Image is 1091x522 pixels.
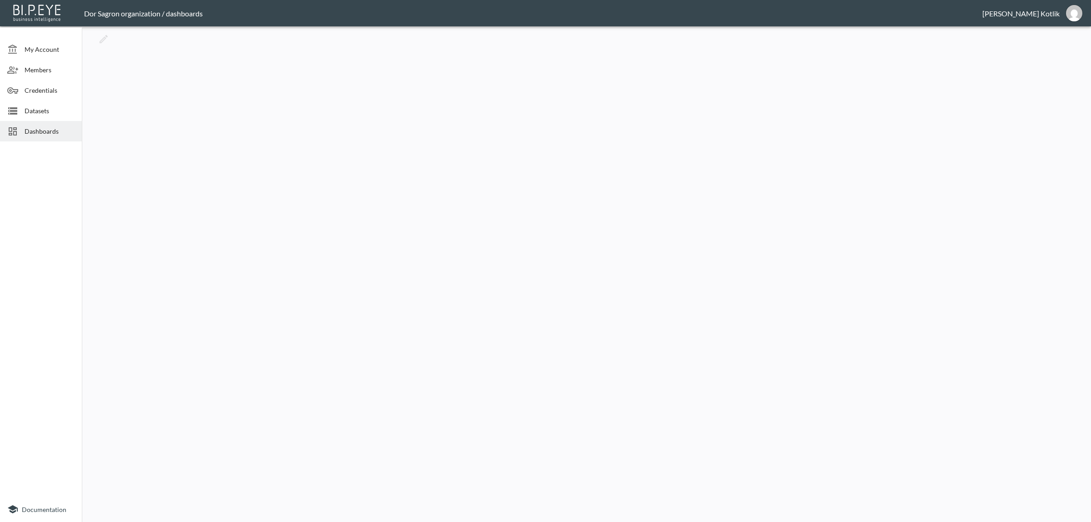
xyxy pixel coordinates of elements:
[84,9,982,18] div: Dor Sagron organization / dashboards
[25,85,75,95] span: Credentials
[1060,2,1089,24] button: dinak@ibi.co.il
[7,504,75,515] a: Documentation
[25,126,75,136] span: Dashboards
[25,65,75,75] span: Members
[25,106,75,115] span: Datasets
[11,2,64,23] img: bipeye-logo
[982,9,1060,18] div: [PERSON_NAME] Kotlik
[1066,5,1082,21] img: 531933d148c321bd54990e2d729438bd
[98,34,109,45] svg: Edit
[22,506,66,513] span: Documentation
[25,45,75,54] span: My Account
